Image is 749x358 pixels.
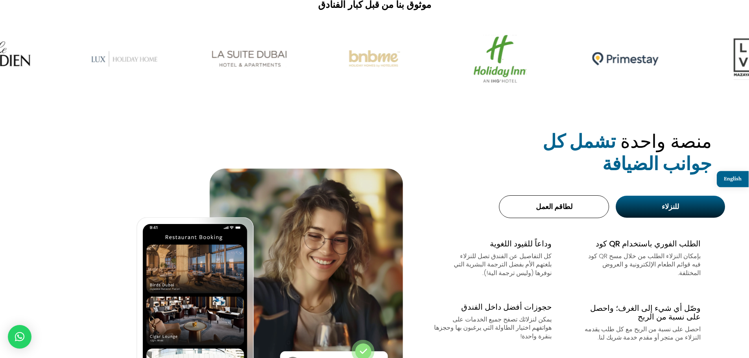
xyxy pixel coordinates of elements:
[507,202,601,211] div: لطاقم العمل
[590,303,701,322] span: وصّل أي شيء إلى الغرف؛ واحصل على نسبة من الربح
[543,129,712,176] strong: تشمل كل جوانب الضيافة
[453,252,552,277] p: كل التفاصيل عن الفندق تصل للنزلاء بلغتهم الأم بفضل الترجمة البشرية التي نوفرها (وليس ترجمة الية!).
[583,325,701,342] div: احصل على نسبة من الربح مع كل طلب يقدمه النزلاء من متجر أو مقدم خدمة شريك لنا.
[583,252,701,277] div: بإمكان النزلاء الطلب من خلال مسح QR كود فيه قوائم الطعام الإلكترونية و العروض المختلفة.
[623,202,718,211] div: للنزلاء
[490,238,552,249] span: وداعاً للقيود اللغوية
[717,171,749,187] a: English
[596,238,701,249] span: الطلب الفوري باستخدام QR كود
[620,129,712,154] span: منصة واحدة
[434,315,552,341] div: يمكن لنزلائك تصفح جميع الخدمات على هواتفهم اختيار الطاولة التي يرغبون بها وحجزها بنقرة واحدة!
[461,301,552,312] span: حجوزات أفضل داخل الفندق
